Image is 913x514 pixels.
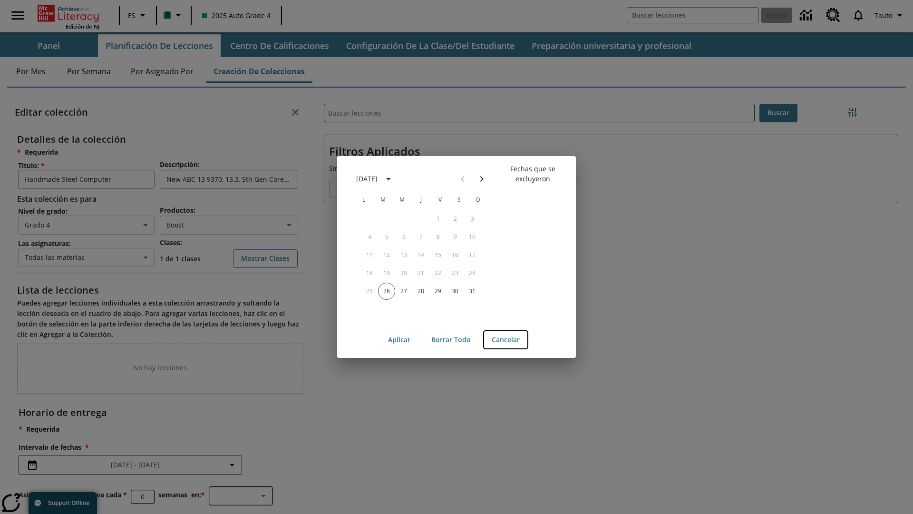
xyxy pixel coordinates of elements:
[356,174,378,184] div: [DATE]
[380,171,397,187] button: calendar view is open, switch to year view
[429,283,447,300] button: 29
[380,331,418,349] button: Aplicar
[469,190,486,209] span: domingo
[412,283,429,300] button: 28
[447,283,464,300] button: 30
[355,190,372,209] span: lunes
[374,190,391,209] span: martes
[497,164,568,184] p: Fechas que se excluyeron
[431,190,448,209] span: viernes
[464,283,481,300] button: 31
[472,169,491,188] button: Next month
[395,283,412,300] button: 27
[378,283,395,300] button: 26
[424,331,478,349] button: Borrar todo
[484,331,527,349] button: Cancelar
[393,190,410,209] span: miércoles
[412,190,429,209] span: jueves
[450,190,467,209] span: sábado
